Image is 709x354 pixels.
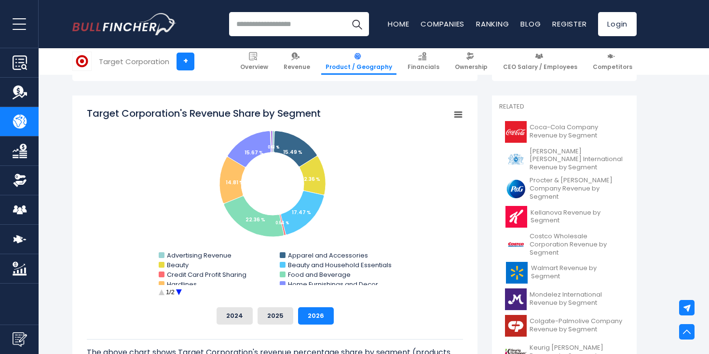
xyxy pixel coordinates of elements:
[288,280,378,289] text: Home Furnishings and Decor
[499,286,629,313] a: Mondelez International Revenue by Segment
[236,48,273,75] a: Overview
[593,63,632,71] span: Competitors
[530,148,624,172] span: [PERSON_NAME] [PERSON_NAME] International Revenue by Segment
[499,204,629,230] a: Kellanova Revenue by Segment
[268,145,279,150] tspan: 0.61 %
[403,48,444,75] a: Financials
[288,251,368,260] text: Apparel and Accessories
[87,107,463,300] svg: Target Corporation's Revenue Share by Segment
[530,232,624,257] span: Costco Wholesale Corporation Revenue by Segment
[499,174,629,204] a: Procter & [PERSON_NAME] Company Revenue by Segment
[499,145,629,175] a: [PERSON_NAME] [PERSON_NAME] International Revenue by Segment
[588,48,637,75] a: Competitors
[505,178,527,200] img: PG logo
[552,19,586,29] a: Register
[166,288,175,296] text: 1/2
[530,291,624,307] span: Mondelez International Revenue by Segment
[455,63,488,71] span: Ownership
[520,19,541,29] a: Blog
[99,56,169,67] div: Target Corporation
[167,251,232,260] text: Advertising Revenue
[476,19,509,29] a: Ranking
[73,52,91,70] img: TGT logo
[530,123,624,140] span: Coca-Cola Company Revenue by Segment
[505,315,527,337] img: CL logo
[279,48,314,75] a: Revenue
[499,259,629,286] a: Walmart Revenue by Segment
[72,13,177,35] img: Bullfincher logo
[505,149,527,170] img: PM logo
[505,234,527,256] img: COST logo
[598,12,637,36] a: Login
[245,216,265,223] tspan: 22.36 %
[321,48,396,75] a: Product / Geography
[499,48,582,75] a: CEO Salary / Employees
[499,313,629,339] a: Colgate-Palmolive Company Revenue by Segment
[345,12,369,36] button: Search
[298,307,334,325] button: 2026
[288,260,392,270] text: Beauty and Household Essentials
[283,149,302,156] tspan: 15.49 %
[167,260,189,270] text: Beauty
[531,264,624,281] span: Walmart Revenue by Segment
[226,179,244,186] tspan: 14.81 %
[292,209,311,216] tspan: 17.47 %
[258,307,293,325] button: 2025
[421,19,464,29] a: Companies
[499,119,629,145] a: Coca-Cola Company Revenue by Segment
[13,173,27,188] img: Ownership
[326,63,392,71] span: Product / Geography
[450,48,492,75] a: Ownership
[302,176,320,183] tspan: 12.36 %
[72,13,176,35] a: Go to homepage
[505,121,527,143] img: KO logo
[167,280,197,289] text: Hardlines
[499,230,629,259] a: Costco Wholesale Corporation Revenue by Segment
[245,149,263,156] tspan: 15.67 %
[240,63,268,71] span: Overview
[530,317,624,334] span: Colgate-Palmolive Company Revenue by Segment
[505,262,528,284] img: WMT logo
[87,107,321,120] tspan: Target Corporation's Revenue Share by Segment
[217,307,253,325] button: 2024
[275,220,289,226] tspan: 0.54 %
[505,288,527,310] img: MDLZ logo
[177,53,194,70] a: +
[530,177,624,201] span: Procter & [PERSON_NAME] Company Revenue by Segment
[388,19,409,29] a: Home
[284,63,310,71] span: Revenue
[503,63,577,71] span: CEO Salary / Employees
[499,103,629,111] p: Related
[531,209,624,225] span: Kellanova Revenue by Segment
[408,63,439,71] span: Financials
[505,206,528,228] img: K logo
[288,270,351,279] text: Food and Beverage
[167,270,246,279] text: Credit Card Profit Sharing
